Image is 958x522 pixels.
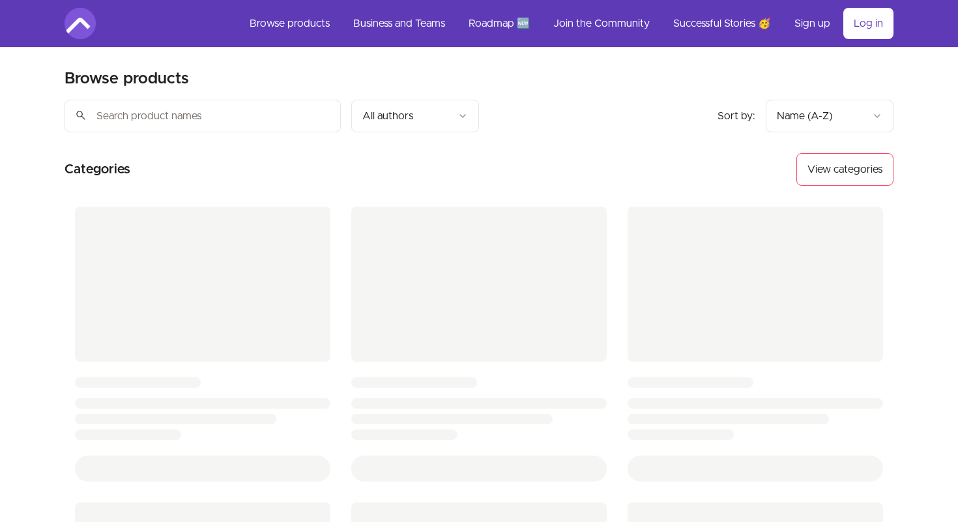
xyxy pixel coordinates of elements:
a: Browse products [239,8,340,39]
span: Sort by: [718,111,755,121]
img: Amigoscode logo [65,8,96,39]
button: Product sort options [766,100,893,132]
button: View categories [796,153,893,186]
input: Search product names [65,100,341,132]
span: search [75,106,87,124]
a: Roadmap 🆕 [458,8,540,39]
h2: Categories [65,153,130,186]
button: Filter by author [351,100,479,132]
a: Successful Stories 🥳 [663,8,781,39]
a: Join the Community [543,8,660,39]
a: Business and Teams [343,8,456,39]
a: Log in [843,8,893,39]
h2: Browse products [65,68,189,89]
nav: Main [239,8,893,39]
a: Sign up [784,8,841,39]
